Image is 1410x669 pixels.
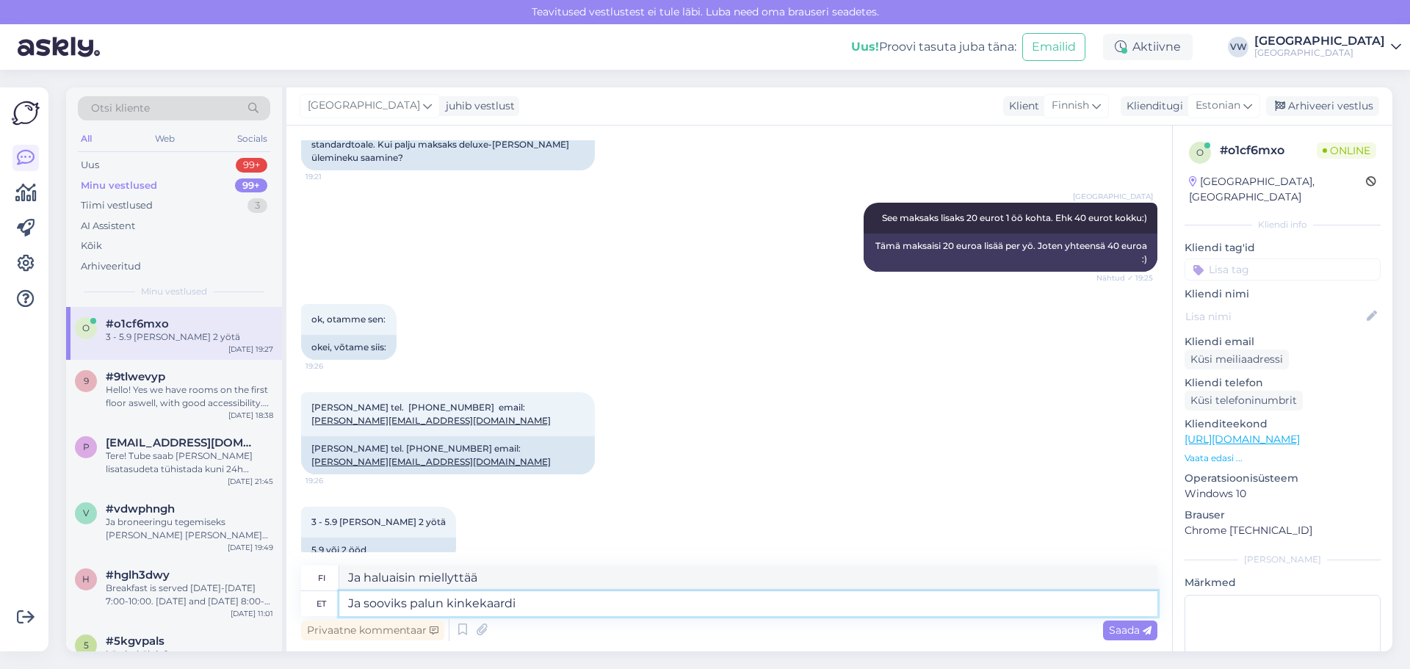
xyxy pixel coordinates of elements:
div: 99+ [236,158,267,173]
span: o [1196,147,1204,158]
span: #o1cf6mxo [106,317,169,330]
p: Klienditeekond [1185,416,1381,432]
span: o [82,322,90,333]
input: Lisa nimi [1185,308,1364,325]
span: Nähtud ✓ 19:25 [1096,272,1153,283]
div: Socials [234,129,270,148]
span: #5kgvpals [106,634,164,648]
div: Aktiivne [1103,34,1193,60]
span: [PERSON_NAME] tel. [PHONE_NUMBER] email: [311,402,551,426]
div: [DATE] 19:49 [228,542,273,553]
div: VW [1228,37,1248,57]
div: [DATE] 11:01 [231,608,273,619]
span: p [83,441,90,452]
div: AI Assistent [81,219,135,234]
span: 5 [84,640,89,651]
div: 3 [247,198,267,213]
div: Tere! Tube saab [PERSON_NAME] lisatasudeta tühistada kuni 24h ennem saabumist. [GEOGRAPHIC_DATA],... [106,449,273,476]
p: Kliendi email [1185,334,1381,350]
div: 3 - 5.9 [PERSON_NAME] 2 yötä [106,330,273,344]
div: et [317,591,326,616]
span: 19:26 [305,475,361,486]
div: fi [318,565,325,590]
div: [DATE] 19:27 [228,344,273,355]
div: All [78,129,95,148]
a: [PERSON_NAME][EMAIL_ADDRESS][DOMAIN_NAME] [311,415,551,426]
input: Lisa tag [1185,258,1381,281]
div: Küsi telefoninumbrit [1185,391,1303,411]
p: Kliendi telefon [1185,375,1381,391]
div: Klient [1003,98,1039,114]
div: # o1cf6mxo [1220,142,1317,159]
div: [PERSON_NAME] [1185,553,1381,566]
div: Privaatne kommentaar [301,621,444,640]
span: h [82,574,90,585]
div: Web [152,129,178,148]
div: [DATE] 18:38 [228,410,273,421]
div: Kõik [81,239,102,253]
div: [PERSON_NAME] tel. [PHONE_NUMBER] email: [301,436,595,474]
span: 3 - 5.9 [PERSON_NAME] 2 yötä [311,516,446,527]
span: ok, otamme sen: [311,314,386,325]
span: pruunidsilmad@hotmail.com [106,436,258,449]
div: okei, võtame siis: [301,335,397,360]
div: [GEOGRAPHIC_DATA] [1254,35,1385,47]
textarea: Ja sooviks palun kinkekaardi [339,591,1157,616]
span: Estonian [1196,98,1240,114]
span: 19:26 [305,361,361,372]
div: 99+ [235,178,267,193]
div: Mul on Elämyslahjat kinkekaart kaheks päevaks standardtoale. Kui palju maksaks deluxe-[PERSON_NAM... [301,119,595,170]
button: Emailid [1022,33,1085,61]
div: [GEOGRAPHIC_DATA], [GEOGRAPHIC_DATA] [1189,174,1366,205]
span: Minu vestlused [141,285,207,298]
div: [GEOGRAPHIC_DATA] [1254,47,1385,59]
div: Arhiveeritud [81,259,141,274]
p: Brauser [1185,507,1381,523]
div: [DATE] 21:45 [228,476,273,487]
p: Vaata edasi ... [1185,452,1381,465]
span: [GEOGRAPHIC_DATA] [1073,191,1153,202]
span: #hglh3dwy [106,568,170,582]
a: [URL][DOMAIN_NAME] [1185,433,1300,446]
b: Uus! [851,40,879,54]
div: Minu vestlused [81,178,157,193]
span: [GEOGRAPHIC_DATA] [308,98,420,114]
div: Küsi meiliaadressi [1185,350,1289,369]
div: Klienditugi [1121,98,1183,114]
span: Finnish [1052,98,1089,114]
a: [PERSON_NAME][EMAIL_ADDRESS][DOMAIN_NAME] [311,456,551,467]
span: See maksaks lisaks 20 eurot 1 öö kohta. Ehk 40 eurot kokku:) [882,212,1147,223]
div: Uus [81,158,99,173]
span: #9tlwevyp [106,370,165,383]
div: Breakfast is served [DATE]-[DATE] 7:00-10:00. [DATE] and [DATE] 8:00-11:00 [106,582,273,608]
div: Tämä maksaisi 20 euroa lisää per yö. Joten yhteensä 40 euroa :) [864,234,1157,272]
div: Hello! Yes we have rooms on the first floor aswell, with good accessibility. Do you want me to ma... [106,383,273,410]
div: juhib vestlust [440,98,515,114]
div: Tiimi vestlused [81,198,153,213]
p: Kliendi tag'id [1185,240,1381,256]
p: Windows 10 [1185,486,1381,502]
div: Arhiveeri vestlus [1266,96,1379,116]
div: hästi, aitäh info eest. [106,648,273,661]
a: [GEOGRAPHIC_DATA][GEOGRAPHIC_DATA] [1254,35,1401,59]
span: 19:21 [305,171,361,182]
p: Operatsioonisüsteem [1185,471,1381,486]
span: v [83,507,89,518]
img: Askly Logo [12,99,40,127]
p: Kliendi nimi [1185,286,1381,302]
p: Märkmed [1185,575,1381,590]
span: Online [1317,142,1376,159]
div: 5.9 või 2 ööd [301,538,456,563]
span: Otsi kliente [91,101,150,116]
span: Saada [1109,623,1151,637]
textarea: Ja haluaisin miellyttää [339,565,1157,590]
span: #vdwphngh [106,502,175,516]
div: Kliendi info [1185,218,1381,231]
div: Proovi tasuta juba täna: [851,38,1016,56]
span: 9 [84,375,89,386]
div: Ja broneeringu tegemiseks [PERSON_NAME] [PERSON_NAME] [PERSON_NAME] telefoninumbrit ka:) [106,516,273,542]
p: Chrome [TECHNICAL_ID] [1185,523,1381,538]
